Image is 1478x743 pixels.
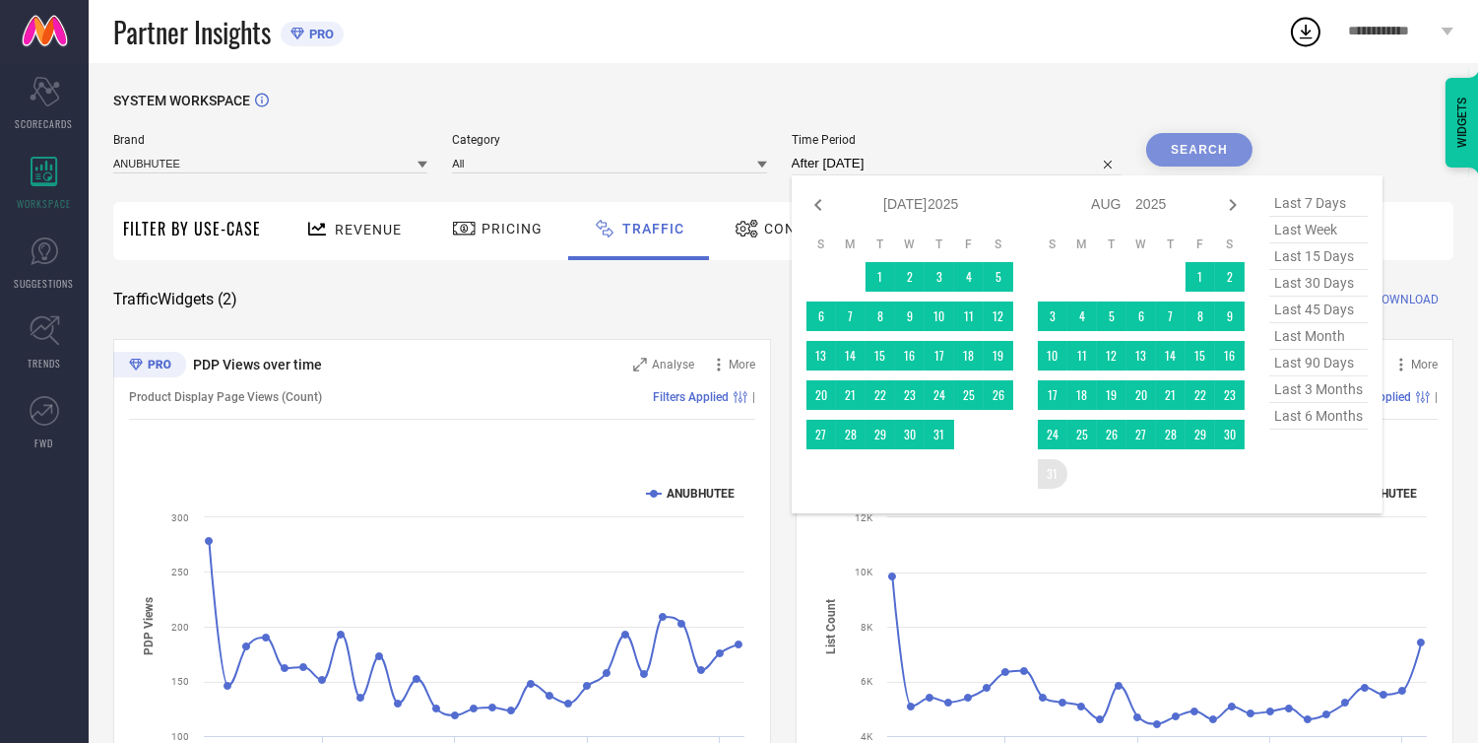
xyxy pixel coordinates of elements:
th: Monday [1067,236,1097,252]
td: Sun Jul 06 2025 [806,302,836,331]
td: Wed Jul 16 2025 [895,341,925,371]
th: Thursday [925,236,954,252]
span: Analyse [652,358,694,371]
th: Sunday [806,236,836,252]
td: Tue Aug 05 2025 [1097,302,1126,331]
td: Fri Jul 25 2025 [954,380,984,410]
text: 4K [861,731,873,742]
text: 300 [171,512,189,523]
td: Tue Aug 12 2025 [1097,341,1126,371]
td: Mon Jul 28 2025 [836,420,866,449]
span: last 15 days [1269,243,1368,270]
td: Tue Aug 19 2025 [1097,380,1126,410]
span: TRENDS [28,356,61,371]
div: Previous month [806,193,830,217]
th: Saturday [984,236,1013,252]
td: Wed Aug 13 2025 [1126,341,1156,371]
text: 100 [171,731,189,742]
span: WORKSPACE [18,196,72,211]
td: Thu Jul 17 2025 [925,341,954,371]
span: | [1435,390,1438,404]
span: Product Display Page Views (Count) [129,390,322,404]
span: PDP Views over time [193,357,322,372]
td: Wed Jul 02 2025 [895,262,925,292]
td: Sun Aug 10 2025 [1038,341,1067,371]
span: | [752,390,755,404]
td: Sun Jul 27 2025 [806,420,836,449]
td: Tue Jul 08 2025 [866,302,895,331]
td: Mon Aug 25 2025 [1067,420,1097,449]
td: Mon Aug 11 2025 [1067,341,1097,371]
span: last 90 days [1269,350,1368,376]
div: Premium [113,352,186,381]
td: Mon Jul 21 2025 [836,380,866,410]
td: Wed Aug 27 2025 [1126,420,1156,449]
td: Fri Aug 15 2025 [1186,341,1215,371]
span: Conversion [764,221,860,236]
th: Tuesday [866,236,895,252]
span: SCORECARDS [16,116,74,131]
td: Thu Jul 10 2025 [925,302,954,331]
span: Category [452,133,766,147]
td: Fri Aug 29 2025 [1186,420,1215,449]
text: 12K [855,512,873,523]
span: Brand [113,133,427,147]
td: Sat Aug 02 2025 [1215,262,1245,292]
span: Traffic [622,221,684,236]
tspan: List Count [824,599,838,654]
th: Thursday [1156,236,1186,252]
td: Sat Jul 05 2025 [984,262,1013,292]
span: last 30 days [1269,270,1368,297]
span: last 45 days [1269,297,1368,323]
th: Wednesday [895,236,925,252]
text: 200 [171,622,189,633]
text: 6K [861,676,873,687]
td: Sun Jul 20 2025 [806,380,836,410]
td: Mon Jul 07 2025 [836,302,866,331]
td: Thu Aug 28 2025 [1156,420,1186,449]
text: ANUBHUTEE [1349,487,1417,501]
td: Mon Aug 18 2025 [1067,380,1097,410]
span: Pricing [482,221,543,236]
td: Fri Aug 22 2025 [1186,380,1215,410]
td: Sat Jul 19 2025 [984,341,1013,371]
td: Tue Jul 01 2025 [866,262,895,292]
td: Sun Aug 03 2025 [1038,302,1067,331]
td: Wed Jul 30 2025 [895,420,925,449]
td: Mon Aug 04 2025 [1067,302,1097,331]
svg: Zoom [633,358,647,371]
td: Tue Aug 26 2025 [1097,420,1126,449]
td: Fri Jul 11 2025 [954,302,984,331]
td: Tue Jul 29 2025 [866,420,895,449]
td: Thu Aug 07 2025 [1156,302,1186,331]
td: Wed Aug 20 2025 [1126,380,1156,410]
td: Wed Aug 06 2025 [1126,302,1156,331]
td: Sun Aug 17 2025 [1038,380,1067,410]
td: Fri Jul 18 2025 [954,341,984,371]
div: Open download list [1288,14,1323,49]
text: ANUBHUTEE [667,487,735,501]
span: SUGGESTIONS [15,276,75,291]
span: FWD [35,436,54,450]
th: Monday [836,236,866,252]
td: Wed Jul 09 2025 [895,302,925,331]
span: last 7 days [1269,190,1368,217]
span: last 3 months [1269,376,1368,403]
th: Tuesday [1097,236,1126,252]
input: Select time period [792,152,1122,175]
td: Fri Aug 08 2025 [1186,302,1215,331]
td: Sun Aug 31 2025 [1038,459,1067,489]
th: Sunday [1038,236,1067,252]
td: Thu Aug 21 2025 [1156,380,1186,410]
span: last month [1269,323,1368,350]
td: Sat Jul 12 2025 [984,302,1013,331]
text: 8K [861,622,873,633]
span: DOWNLOAD [1374,290,1439,309]
div: Next month [1221,193,1245,217]
td: Sat Jul 26 2025 [984,380,1013,410]
text: 10K [855,567,873,577]
td: Thu Jul 24 2025 [925,380,954,410]
span: last 6 months [1269,403,1368,430]
tspan: PDP Views [142,597,156,655]
span: SYSTEM WORKSPACE [113,93,250,108]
